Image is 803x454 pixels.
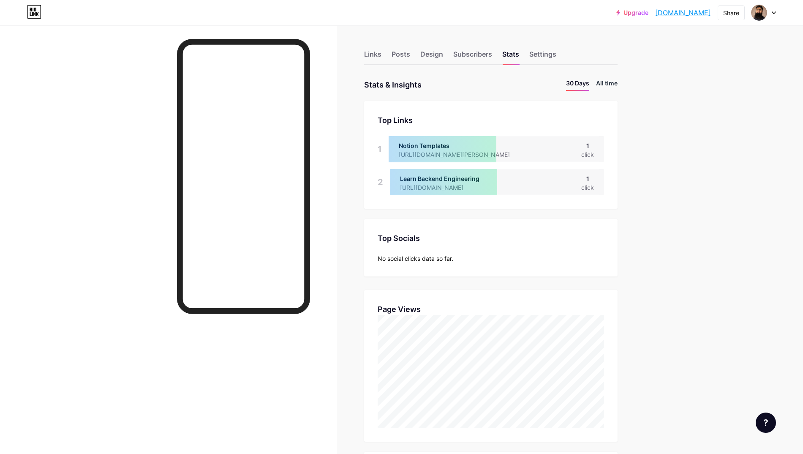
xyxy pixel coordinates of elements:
div: 1 [378,136,382,162]
div: click [581,150,594,159]
div: Top Socials [378,232,604,244]
div: 1 [581,141,594,150]
div: 1 [581,174,594,183]
a: [DOMAIN_NAME] [655,8,711,18]
div: No social clicks data so far. [378,254,604,263]
div: Settings [529,49,556,64]
div: Share [723,8,739,17]
li: 30 Days [566,79,589,91]
a: Upgrade [616,9,648,16]
div: click [581,183,594,192]
div: Design [420,49,443,64]
div: Top Links [378,115,604,126]
div: Stats & Insights [364,79,422,91]
div: Page Views [378,304,604,315]
div: Subscribers [453,49,492,64]
div: Stats [502,49,519,64]
li: All time [596,79,618,91]
div: Links [364,49,381,64]
div: 2 [378,169,383,195]
img: anasanjaria [751,5,767,21]
div: Posts [392,49,410,64]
